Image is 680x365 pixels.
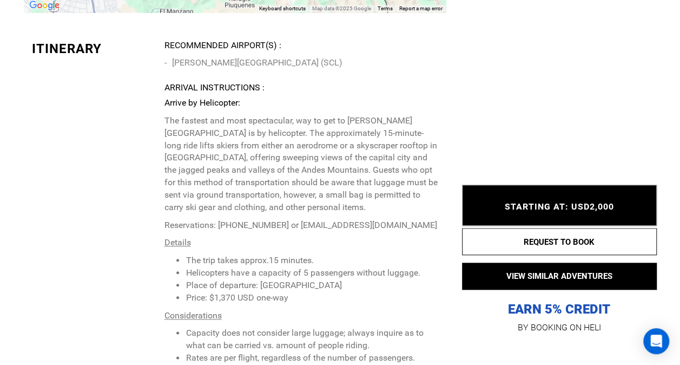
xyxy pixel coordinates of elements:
[164,82,437,94] div: Arrival Instructions :
[164,115,437,214] p: The fastest and most spectacular, way to get to [PERSON_NAME][GEOGRAPHIC_DATA] is by helicopter. ...
[462,193,657,318] p: EARN 5% CREDIT
[164,310,221,321] u: Considerations
[312,5,371,11] span: Map data ©2025 Google
[164,97,240,108] strong: Arrive by Helicopter:
[186,267,437,279] li: Helicopters have a capacity of 5 passengers without luggage.
[462,228,657,255] button: REQUEST TO BOOK
[643,328,669,354] div: Open Intercom Messenger
[186,279,437,292] li: Place of departure: [GEOGRAPHIC_DATA]
[462,320,657,335] p: BY BOOKING ON HELI
[164,237,190,247] u: Details
[399,5,443,11] a: Report a map error
[164,40,437,52] div: Recommended Airport(s) :
[186,255,437,267] li: The trip takes approx.15 minutes.
[186,352,437,364] li: Rates are per flight, regardless of the number of passengers.
[378,5,393,11] a: Terms
[186,327,437,352] li: Capacity does not consider large luggage; always inquire as to what can be carried vs. amount of ...
[186,292,437,304] li: Price: $1,370 USD one-way
[505,201,614,212] span: STARTING AT: USD2,000
[164,55,437,71] li: [PERSON_NAME][GEOGRAPHIC_DATA] (SCL)
[259,5,306,12] button: Keyboard shortcuts
[32,40,156,58] div: Itinerary
[164,219,437,232] p: Reservations: [PHONE_NUMBER] or [EMAIL_ADDRESS][DOMAIN_NAME]
[462,263,657,290] button: VIEW SIMILAR ADVENTURES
